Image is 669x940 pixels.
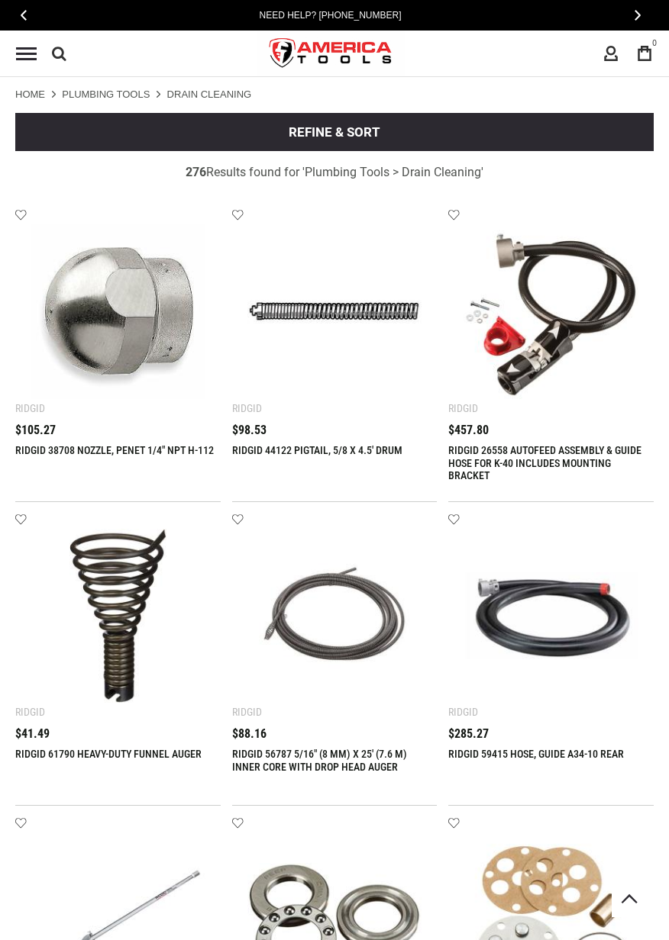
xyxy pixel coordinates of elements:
[232,444,402,456] a: RIDGID 44122 PIGTAIL, 5/8 X 4.5' DRUM
[15,88,45,101] a: Home
[464,529,638,703] img: RIDGID 59415 HOSE, GUIDE A34-10 REAR
[232,728,267,740] span: $88.16
[62,88,150,101] a: Plumbing Tools
[257,25,405,82] img: America Tools
[254,8,406,23] a: Need Help? [PHONE_NUMBER]
[652,39,657,47] span: 0
[257,25,405,82] a: store logo
[15,706,45,718] div: Ridgid
[15,402,45,414] div: Ridgid
[20,166,649,179] div: Results found for ' '
[448,424,489,436] span: $457.80
[448,444,642,482] a: RIDGID 26558 AUTOFEED ASSEMBLY & GUIDE HOSE FOR K-40 INCLUDES MOUNTING BRACKET
[448,402,478,414] div: Ridgid
[448,748,624,760] a: RIDGID 59415 HOSE, GUIDE A34-10 REAR
[232,424,267,436] span: $98.53
[247,224,422,399] img: RIDGID 44122 PIGTAIL, 5/8 X 4.5' DRUM
[186,165,206,179] strong: 276
[448,706,478,718] div: Ridgid
[247,529,422,703] img: RIDGID 56787 5/16
[232,402,262,414] div: Ridgid
[31,529,205,703] img: RIDGID 61790 HEAVY-DUTY FUNNEL AUGER
[464,224,638,399] img: RIDGID 26558 AUTOFEED ASSEMBLY & GUIDE HOSE FOR K-40 INCLUDES MOUNTING BRACKET
[232,706,262,718] div: Ridgid
[15,748,202,760] a: RIDGID 61790 HEAVY-DUTY FUNNEL AUGER
[31,224,205,399] img: RIDGID 38708 NOZZLE, PENET 1/4
[232,748,407,773] a: RIDGID 56787 5/16" (8 MM) X 25' (7.6 M) INNER CORE WITH DROP HEAD AUGER
[305,165,481,179] span: Plumbing Tools > Drain Cleaning
[16,47,37,60] div: Menu
[635,9,641,21] span: Next
[448,728,489,740] span: $285.27
[167,89,252,100] strong: Drain Cleaning
[21,9,27,21] span: Previous
[630,39,659,68] a: 0
[15,113,654,151] button: Refine & sort
[15,424,56,436] span: $105.27
[15,728,50,740] span: $41.49
[15,444,214,456] a: RIDGID 38708 NOZZLE, PENET 1/4" NPT H-112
